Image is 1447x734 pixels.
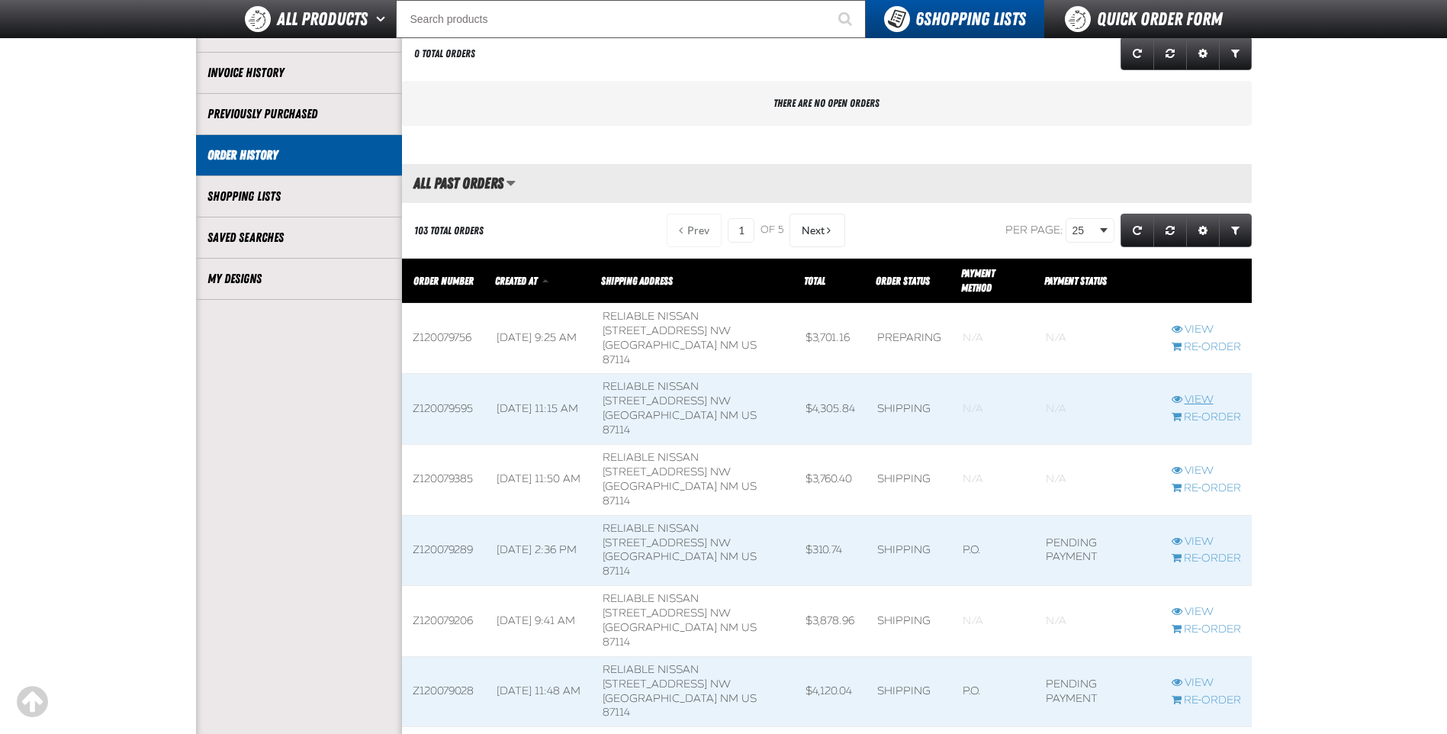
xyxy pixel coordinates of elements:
[402,374,486,445] td: Z120079595
[486,445,592,516] td: [DATE] 11:50 AM
[1044,275,1107,287] span: Payment Status
[207,270,391,288] a: My Designs
[795,515,867,586] td: $310.74
[1035,303,1160,374] td: Blank
[952,374,1035,445] td: Blank
[402,175,503,192] h2: All Past Orders
[720,692,738,705] span: NM
[867,445,952,516] td: Shipping
[495,275,539,287] a: Created At
[741,409,757,422] span: US
[804,275,825,287] a: Total
[741,480,757,493] span: US
[1219,214,1252,247] a: Expand or Collapse Grid Filters
[1172,605,1241,620] a: View Z120079206 order
[603,636,630,649] bdo: 87114
[773,97,879,109] span: There are no open orders
[867,586,952,657] td: Shipping
[720,480,738,493] span: NM
[402,303,486,374] td: Z120079756
[506,170,516,196] button: Manage grid views. Current view is All Past Orders
[915,8,924,30] strong: 6
[603,536,731,549] span: [STREET_ADDRESS] NW
[277,5,368,33] span: All Products
[795,586,867,657] td: $3,878.96
[402,445,486,516] td: Z120079385
[414,47,475,61] div: 0 Total Orders
[1219,37,1252,70] a: Expand or Collapse Grid Filters
[1035,445,1160,516] td: Blank
[795,303,867,374] td: $3,701.16
[603,607,731,620] span: [STREET_ADDRESS] NW
[603,310,699,323] span: Reliable Nissan
[741,339,757,352] span: US
[603,380,699,393] span: Reliable Nissan
[952,303,1035,374] td: Blank
[486,656,592,727] td: [DATE] 11:48 AM
[795,656,867,727] td: $4,120.04
[1186,214,1220,247] a: Expand or Collapse Grid Settings
[402,515,486,586] td: Z120079289
[1172,481,1241,496] a: Re-Order Z120079385 order
[728,218,754,243] input: Current page number
[603,409,717,422] span: [GEOGRAPHIC_DATA]
[720,550,738,563] span: NM
[867,374,952,445] td: Shipping
[486,303,592,374] td: [DATE] 9:25 AM
[603,706,630,719] bdo: 87114
[802,224,825,237] span: Next Page
[603,522,699,535] span: Reliable Nissan
[603,550,717,563] span: [GEOGRAPHIC_DATA]
[1172,552,1241,566] a: Re-Order Z120079289 order
[1072,223,1097,239] span: 25
[1035,586,1160,657] td: Blank
[603,324,731,337] span: [STREET_ADDRESS] NW
[795,374,867,445] td: $4,305.84
[1161,259,1252,304] th: Row actions
[876,275,930,287] a: Order Status
[720,621,738,634] span: NM
[867,515,952,586] td: Shipping
[1035,374,1160,445] td: Blank
[952,586,1035,657] td: Blank
[486,586,592,657] td: [DATE] 9:41 AM
[1172,393,1241,407] a: View Z120079595 order
[601,275,673,287] span: Shipping Address
[603,621,717,634] span: [GEOGRAPHIC_DATA]
[1121,37,1154,70] a: Refresh grid action
[1121,214,1154,247] a: Refresh grid action
[1035,515,1160,586] td: Pending payment
[603,678,731,691] span: [STREET_ADDRESS] NW
[486,515,592,586] td: [DATE] 2:36 PM
[603,592,699,605] span: Reliable Nissan
[915,8,1026,30] span: Shopping Lists
[603,339,717,352] span: [GEOGRAPHIC_DATA]
[1172,623,1241,637] a: Re-Order Z120079206 order
[413,275,474,287] a: Order Number
[207,105,391,123] a: Previously Purchased
[15,685,49,719] div: Scroll to the top
[603,465,731,478] span: [STREET_ADDRESS] NW
[603,494,630,507] bdo: 87114
[795,445,867,516] td: $3,760.40
[741,621,757,634] span: US
[1035,656,1160,727] td: Pending payment
[720,409,738,422] span: NM
[760,224,783,237] span: of 5
[207,188,391,205] a: Shopping Lists
[952,515,1035,586] td: P.O.
[1172,340,1241,355] a: Re-Order Z120079756 order
[1172,323,1241,337] a: View Z120079756 order
[720,339,738,352] span: NM
[741,692,757,705] span: US
[603,394,731,407] span: [STREET_ADDRESS] NW
[603,663,699,676] span: Reliable Nissan
[952,656,1035,727] td: P.O.
[603,692,717,705] span: [GEOGRAPHIC_DATA]
[603,423,630,436] bdo: 87114
[961,267,995,294] span: Payment Method
[603,451,699,464] span: Reliable Nissan
[402,586,486,657] td: Z120079206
